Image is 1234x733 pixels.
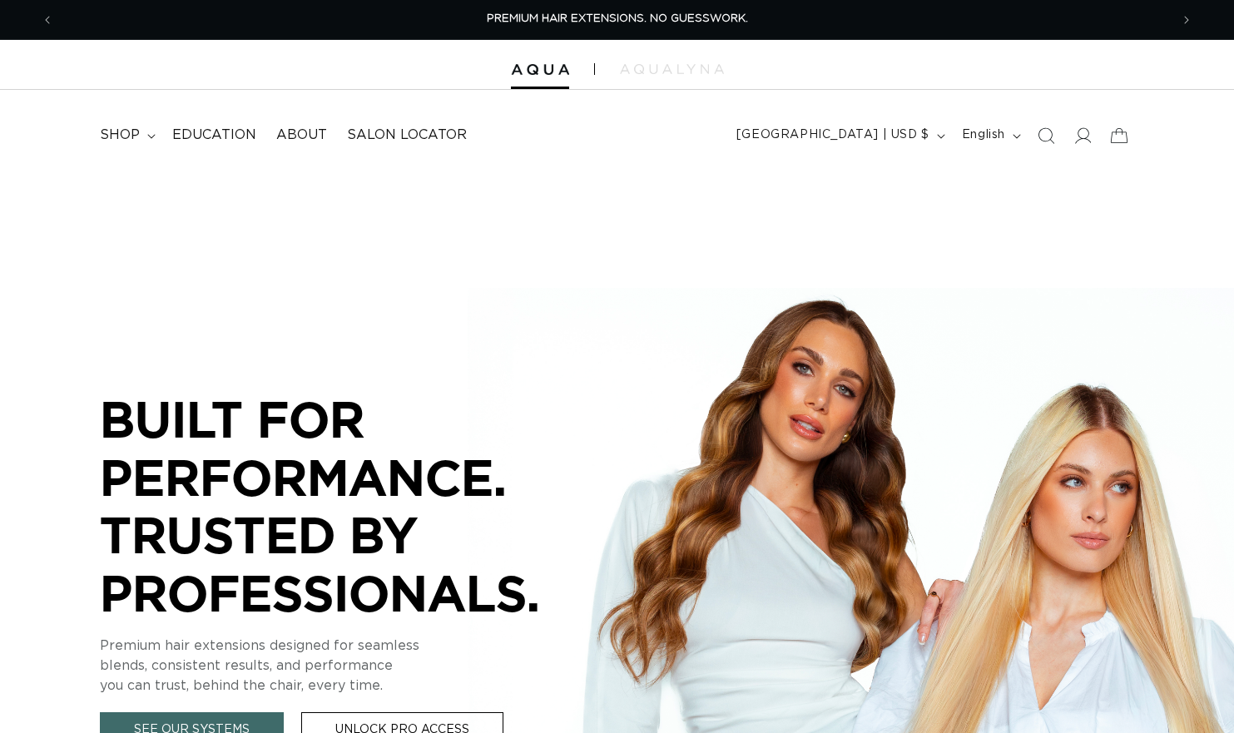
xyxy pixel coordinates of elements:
[337,116,477,154] a: Salon Locator
[347,126,467,144] span: Salon Locator
[736,126,929,144] span: [GEOGRAPHIC_DATA] | USD $
[266,116,337,154] a: About
[172,126,256,144] span: Education
[952,120,1028,151] button: English
[726,120,952,151] button: [GEOGRAPHIC_DATA] | USD $
[29,4,66,36] button: Previous announcement
[276,126,327,144] span: About
[1168,4,1205,36] button: Next announcement
[620,64,724,74] img: aqualyna.com
[100,126,140,144] span: shop
[1028,117,1064,154] summary: Search
[90,116,162,154] summary: shop
[511,64,569,76] img: Aqua Hair Extensions
[962,126,1005,144] span: English
[162,116,266,154] a: Education
[487,13,748,24] span: PREMIUM HAIR EXTENSIONS. NO GUESSWORK.
[100,636,599,696] p: Premium hair extensions designed for seamless blends, consistent results, and performance you can...
[100,390,599,622] p: BUILT FOR PERFORMANCE. TRUSTED BY PROFESSIONALS.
